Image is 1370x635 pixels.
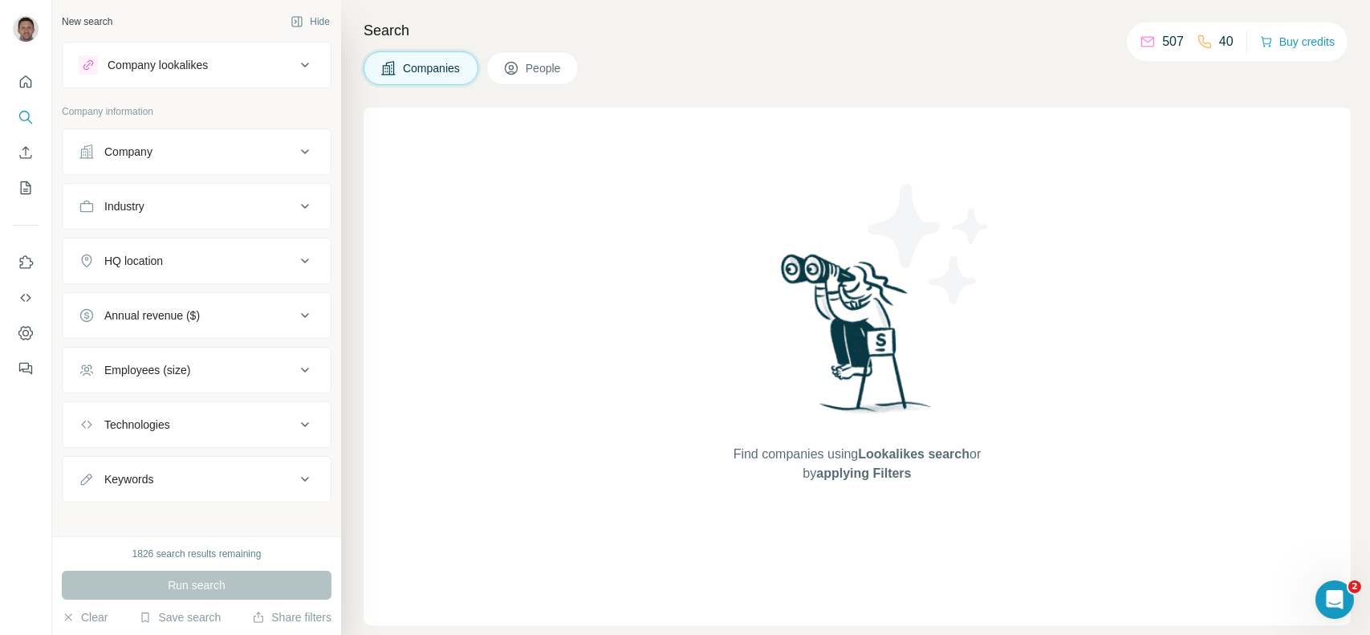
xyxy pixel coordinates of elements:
button: Save search [139,609,221,625]
div: Technologies [104,417,170,433]
span: 2 [1348,580,1361,593]
button: Annual revenue ($) [63,296,331,335]
img: Avatar [13,16,39,42]
button: Clear [62,609,108,625]
h4: Search [364,19,1351,42]
button: Dashboard [13,319,39,348]
button: Enrich CSV [13,138,39,167]
button: Feedback [13,354,39,383]
button: Use Surfe API [13,283,39,312]
iframe: Intercom live chat [1315,580,1354,619]
button: Company lookalikes [63,46,331,84]
span: Companies [403,60,461,76]
button: Technologies [63,405,331,444]
div: New search [62,14,112,29]
img: Surfe Illustration - Stars [857,172,1002,316]
button: My lists [13,173,39,202]
div: 1826 search results remaining [132,547,262,561]
span: applying Filters [816,466,911,480]
p: 507 [1162,32,1184,51]
div: Company lookalikes [108,57,208,73]
button: Employees (size) [63,351,331,389]
span: People [526,60,563,76]
span: Find companies using or by [729,445,986,483]
button: Company [63,132,331,171]
button: Industry [63,187,331,226]
button: Keywords [63,460,331,499]
button: Use Surfe on LinkedIn [13,248,39,277]
button: HQ location [63,242,331,280]
div: HQ location [104,253,163,269]
img: Surfe Illustration - Woman searching with binoculars [774,250,941,429]
div: Keywords [104,471,153,487]
button: Share filters [252,609,331,625]
p: Company information [62,104,331,119]
p: 40 [1219,32,1234,51]
div: Annual revenue ($) [104,307,200,324]
button: Search [13,103,39,132]
span: Lookalikes search [858,447,970,461]
button: Hide [279,10,341,34]
button: Quick start [13,67,39,96]
button: Buy credits [1260,31,1335,53]
div: Company [104,144,152,160]
div: Employees (size) [104,362,190,378]
div: Industry [104,198,144,214]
